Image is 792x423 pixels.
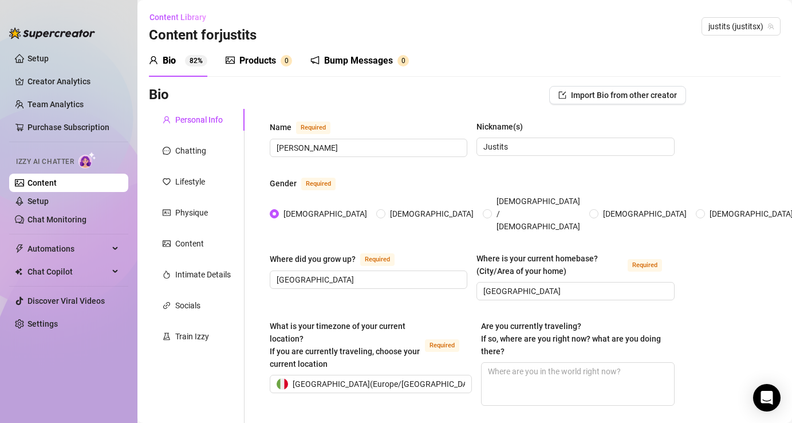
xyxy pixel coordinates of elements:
[15,268,22,276] img: Chat Copilot
[270,322,420,369] span: What is your timezone of your current location? If you are currently traveling, choose your curre...
[270,121,291,134] div: Name
[163,178,171,186] span: heart
[310,56,320,65] span: notification
[598,207,691,220] span: [DEMOGRAPHIC_DATA]
[27,197,49,206] a: Setup
[27,54,49,63] a: Setup
[483,140,665,153] input: Nickname(s)
[175,268,231,281] div: Intimate Details
[163,271,171,279] span: fire
[270,253,356,265] div: Where did you grow up?
[149,26,257,45] h3: Content for justits
[277,142,458,154] input: Name
[78,152,96,169] img: AI Chatter
[753,384,781,412] div: Open Intercom Messenger
[27,240,109,258] span: Automations
[425,339,459,352] span: Required
[483,285,665,297] input: Where is your current homebase? (City/Area of your home)
[476,120,523,133] div: Nickname(s)
[27,178,57,187] a: Content
[270,177,297,190] div: Gender
[175,175,205,188] div: Lifestyle
[175,237,204,250] div: Content
[476,120,531,133] label: Nickname(s)
[27,319,58,328] a: Settings
[175,144,206,157] div: Chatting
[767,23,774,30] span: team
[163,301,171,310] span: link
[185,55,207,66] sup: 82%
[324,54,393,68] div: Bump Messages
[27,118,119,136] a: Purchase Subscription
[149,13,206,22] span: Content Library
[163,54,176,68] div: Bio
[163,116,171,124] span: user
[175,206,208,219] div: Physique
[549,86,686,104] button: Import Bio from other creator
[293,375,482,393] span: [GEOGRAPHIC_DATA] ( Europe/[GEOGRAPHIC_DATA] )
[558,91,566,99] span: import
[270,177,348,190] label: Gender
[360,253,395,266] span: Required
[270,252,407,266] label: Where did you grow up?
[281,55,292,66] sup: 0
[175,113,223,126] div: Personal Info
[492,195,585,233] span: [DEMOGRAPHIC_DATA] / [DEMOGRAPHIC_DATA]
[9,28,95,39] img: logo-BBDzfeDw.svg
[397,55,409,66] sup: 0
[277,378,288,390] img: it
[226,56,235,65] span: picture
[385,207,478,220] span: [DEMOGRAPHIC_DATA]
[239,54,276,68] div: Products
[296,122,330,134] span: Required
[708,18,774,35] span: justits (justitsx)
[27,296,105,305] a: Discover Viral Videos
[149,86,169,104] h3: Bio
[27,72,119,91] a: Creator Analytics
[27,215,86,224] a: Chat Monitoring
[163,240,171,248] span: picture
[163,209,171,217] span: idcard
[476,252,622,277] div: Where is your current homebase? (City/Area of your home)
[279,207,372,220] span: [DEMOGRAPHIC_DATA]
[27,100,84,109] a: Team Analytics
[628,259,662,272] span: Required
[163,147,171,155] span: message
[15,244,24,253] span: thunderbolt
[175,299,200,312] div: Socials
[481,322,661,356] span: Are you currently traveling? If so, where are you right now? what are you doing there?
[149,56,158,65] span: user
[277,273,458,286] input: Where did you grow up?
[476,252,674,277] label: Where is your current homebase? (City/Area of your home)
[163,332,171,340] span: experiment
[149,8,215,26] button: Content Library
[571,91,677,100] span: Import Bio from other creator
[27,263,109,281] span: Chat Copilot
[16,156,74,167] span: Izzy AI Chatter
[175,330,209,343] div: Train Izzy
[270,120,343,134] label: Name
[301,178,336,190] span: Required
